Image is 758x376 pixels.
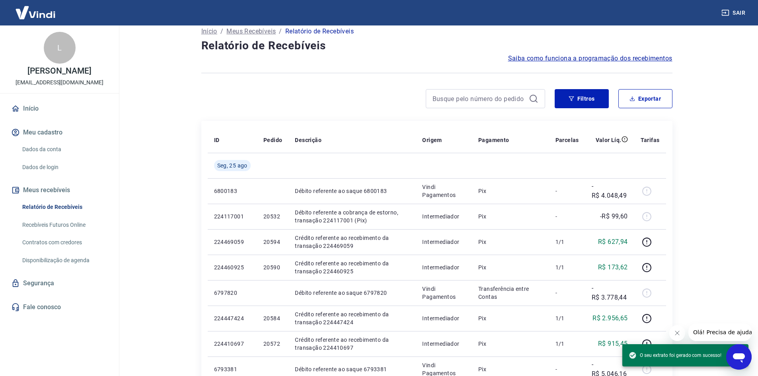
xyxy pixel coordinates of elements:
p: -R$ 99,60 [600,212,628,221]
p: 1/1 [555,238,579,246]
p: Débito referente ao saque 6793381 [295,365,409,373]
span: Seg, 25 ago [217,162,247,169]
p: Intermediador [422,340,466,348]
p: Tarifas [641,136,660,144]
iframe: Fechar mensagem [669,325,685,341]
p: Pix [478,314,542,322]
p: Pix [478,187,542,195]
span: O seu extrato foi gerado com sucesso! [629,351,721,359]
p: - [555,187,579,195]
a: Dados da conta [19,141,109,158]
a: Contratos com credores [19,234,109,251]
p: 224410697 [214,340,251,348]
p: 20594 [263,238,282,246]
p: R$ 915,45 [598,339,628,349]
iframe: Mensagem da empresa [688,323,752,341]
p: 6797820 [214,289,251,297]
p: Pix [478,263,542,271]
p: -R$ 4.048,49 [592,181,628,201]
p: Intermediador [422,263,466,271]
p: Vindi Pagamentos [422,285,466,301]
a: Início [201,27,217,36]
button: Exportar [618,89,672,108]
p: 224469059 [214,238,251,246]
p: 20590 [263,263,282,271]
a: Relatório de Recebíveis [19,199,109,215]
p: Valor Líq. [596,136,622,144]
button: Sair [720,6,748,20]
a: Dados de login [19,159,109,175]
button: Filtros [555,89,609,108]
button: Meu cadastro [10,124,109,141]
button: Meus recebíveis [10,181,109,199]
p: [EMAIL_ADDRESS][DOMAIN_NAME] [16,78,103,87]
p: Pix [478,238,542,246]
p: Débito referente ao saque 6800183 [295,187,409,195]
img: Vindi [10,0,61,25]
p: Crédito referente ao recebimento da transação 224460925 [295,259,409,275]
p: 1/1 [555,340,579,348]
p: 6800183 [214,187,251,195]
input: Busque pelo número do pedido [433,93,526,105]
p: 1/1 [555,314,579,322]
p: - [555,365,579,373]
p: Débito referente a cobrança de estorno, transação 224117001 (Pix) [295,208,409,224]
p: / [279,27,282,36]
p: Vindi Pagamentos [422,183,466,199]
p: Descrição [295,136,322,144]
p: Parcelas [555,136,579,144]
p: R$ 2.956,65 [592,314,627,323]
p: -R$ 3.778,44 [592,283,628,302]
p: Pagamento [478,136,509,144]
p: 20532 [263,212,282,220]
p: 6793381 [214,365,251,373]
p: 224117001 [214,212,251,220]
p: / [220,27,223,36]
a: Início [10,100,109,117]
p: [PERSON_NAME] [27,67,91,75]
p: Pedido [263,136,282,144]
iframe: Botão para abrir a janela de mensagens [726,344,752,370]
a: Fale conosco [10,298,109,316]
p: Débito referente ao saque 6797820 [295,289,409,297]
a: Disponibilização de agenda [19,252,109,269]
p: Pix [478,212,542,220]
p: 20572 [263,340,282,348]
p: Pix [478,340,542,348]
a: Recebíveis Futuros Online [19,217,109,233]
p: Pix [478,365,542,373]
p: 224460925 [214,263,251,271]
p: 1/1 [555,263,579,271]
div: L [44,32,76,64]
p: ID [214,136,220,144]
p: Crédito referente ao recebimento da transação 224469059 [295,234,409,250]
a: Saiba como funciona a programação dos recebimentos [508,54,672,63]
p: - [555,212,579,220]
p: Intermediador [422,238,466,246]
p: Intermediador [422,212,466,220]
p: 20584 [263,314,282,322]
a: Meus Recebíveis [226,27,276,36]
p: - [555,289,579,297]
p: R$ 627,94 [598,237,628,247]
p: R$ 173,62 [598,263,628,272]
p: Origem [422,136,442,144]
p: Relatório de Recebíveis [285,27,354,36]
p: Transferência entre Contas [478,285,542,301]
span: Olá! Precisa de ajuda? [5,6,67,12]
p: Crédito referente ao recebimento da transação 224410697 [295,336,409,352]
p: Crédito referente ao recebimento da transação 224447424 [295,310,409,326]
p: 224447424 [214,314,251,322]
h4: Relatório de Recebíveis [201,38,672,54]
p: Intermediador [422,314,466,322]
a: Segurança [10,275,109,292]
